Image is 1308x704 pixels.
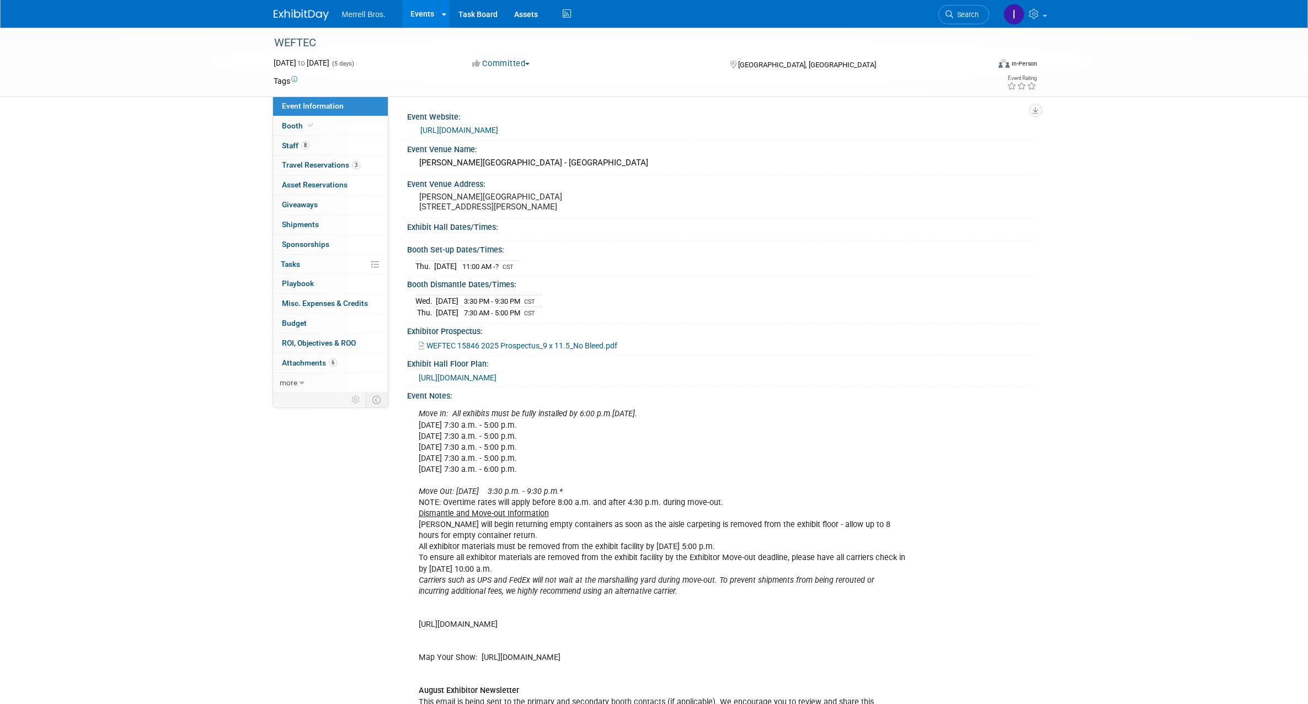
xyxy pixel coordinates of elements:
td: Thu. [415,260,434,272]
a: ROI, Objectives & ROO [273,334,388,353]
a: [URL][DOMAIN_NAME] [420,126,498,135]
i: Move Out: [DATE] 3:30 p.m. - 9:30 p.m.* [419,487,563,496]
a: WEFTEC 15846 2025 Prospectus_9 x 11.5_No Bleed.pdf [419,341,617,350]
a: Playbook [273,274,388,293]
div: Exhibitor Prospectus: [407,323,1035,337]
a: Event Information [273,96,388,116]
span: Event Information [282,101,344,110]
b: August Exhibitor Newsletter [419,686,519,695]
div: Event Venue Address: [407,176,1035,190]
div: Exhibit Hall Floor Plan: [407,356,1035,369]
span: more [280,378,297,387]
div: In-Person [1011,60,1037,68]
span: Attachments [282,358,337,367]
img: Ian Petrocco [1003,4,1024,25]
a: Misc. Expenses & Credits [273,294,388,313]
td: [DATE] [436,295,458,307]
div: Event Venue Name: [407,141,1035,155]
span: Playbook [282,279,314,288]
td: [DATE] [436,307,458,319]
a: Sponsorships [273,235,388,254]
td: [DATE] [434,260,457,272]
span: 7:30 AM - 5:00 PM [464,309,520,317]
span: Merrell Bros. [342,10,386,19]
span: Misc. Expenses & Credits [282,299,368,308]
span: Staff [282,141,309,150]
a: Staff8 [273,136,388,155]
td: Personalize Event Tab Strip [346,393,366,407]
div: Event Rating [1007,76,1037,81]
a: Travel Reservations3 [273,155,388,175]
div: Exhibit Hall Dates/Times: [407,219,1035,233]
a: Giveaways [273,195,388,214]
span: Booth [282,121,316,130]
div: Booth Dismantle Dates/Times: [407,276,1035,290]
i: Move In: All exhibits must be fully installed by 6:00 p.m.[DATE]. [419,409,637,418]
span: Shipments [282,220,319,229]
a: Shipments [273,215,388,234]
button: Committed [468,58,534,69]
span: 8 [301,141,309,149]
span: 3:30 PM - 9:30 PM [464,297,520,305]
a: Search [938,5,989,24]
span: 3 [352,161,360,169]
i: Carriers such as UPS and FedEx will not wait at the marshalling yard during move-out. To prevent ... [419,576,874,596]
span: to [296,58,307,67]
span: Budget [282,319,307,327]
img: Format-Inperson.png [999,59,1010,68]
a: Booth [273,116,388,136]
span: Search [953,10,979,19]
span: Tasks [281,260,300,268]
span: 11:00 AM - [462,262,500,271]
span: Travel Reservations [282,160,360,169]
div: Event Format [924,57,1038,74]
a: more [273,373,388,393]
span: Sponsorships [282,240,329,249]
span: ? [495,262,499,271]
a: [URL][DOMAIN_NAME] [419,373,496,382]
span: (5 days) [331,60,354,67]
span: CST [524,298,535,305]
td: Wed. [415,295,436,307]
td: Toggle Event Tabs [365,393,388,407]
span: CST [524,310,535,317]
i: Booth reservation complete [308,122,313,128]
span: WEFTEC 15846 2025 Prospectus_9 x 11.5_No Bleed.pdf [426,341,617,350]
a: Tasks [273,255,388,274]
td: Thu. [415,307,436,319]
a: Asset Reservations [273,175,388,195]
pre: [PERSON_NAME][GEOGRAPHIC_DATA] [STREET_ADDRESS][PERSON_NAME] [419,192,656,212]
div: [PERSON_NAME][GEOGRAPHIC_DATA] - [GEOGRAPHIC_DATA] [415,154,1027,171]
span: CST [503,264,514,271]
a: Budget [273,314,388,333]
span: Asset Reservations [282,180,348,189]
img: ExhibitDay [274,9,329,20]
td: Tags [274,76,297,87]
div: WEFTEC [270,33,973,53]
span: ROI, Objectives & ROO [282,338,356,347]
div: Booth Set-up Dates/Times: [407,241,1035,255]
div: Event Website: [407,109,1035,122]
div: Event Notes: [407,388,1035,401]
span: [GEOGRAPHIC_DATA], [GEOGRAPHIC_DATA] [738,61,876,69]
a: Attachments6 [273,353,388,373]
span: [DATE] [DATE] [274,58,329,67]
u: Dismantle and Move-out Information [419,509,549,518]
span: Giveaways [282,200,318,209]
span: 6 [329,358,337,367]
